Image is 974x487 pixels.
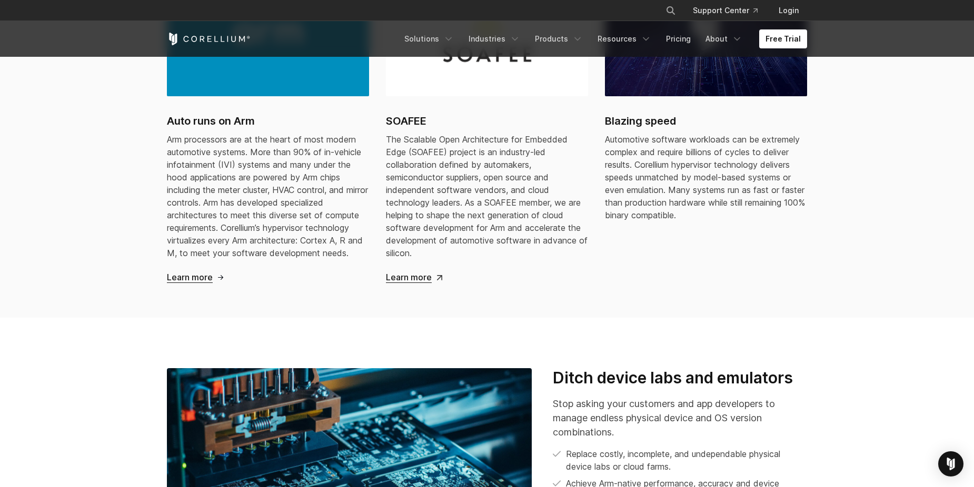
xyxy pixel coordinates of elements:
a: Resources [591,29,658,48]
p: Stop asking your customers and app developers to manage endless physical device and OS version co... [553,397,807,439]
a: Solutions [398,29,460,48]
a: Login [770,1,807,20]
h2: Auto runs on Arm [167,113,369,129]
div: Automotive software workloads can be extremely complex and require billions of cycles to deliver ... [605,133,807,221]
a: Corellium Home [167,33,251,45]
a: Free Trial [759,29,807,48]
h2: SOAFEE [386,113,588,129]
div: Navigation Menu [653,1,807,20]
a: About [699,29,749,48]
a: Industries [462,29,526,48]
div: Open Intercom Messenger [938,451,963,476]
div: Navigation Menu [398,29,807,48]
span: The Scalable Open Architecture for Embedded Edge (SOAFEE) project is an industry-led collaboratio... [386,134,588,258]
button: Search [661,1,680,20]
h3: Ditch device labs and emulators [553,368,807,388]
a: Products [529,29,589,48]
span: Learn more [167,272,213,283]
span: Arm processors are at the heart of most modern automotive systems. More than 90% of in-vehicle in... [167,134,368,258]
h2: Blazing speed [605,113,807,129]
a: Support Center [684,1,766,20]
span: Learn more [386,272,432,283]
a: Pricing [660,29,697,48]
li: Replace costly, incomplete, and undependable physical device labs or cloud farms. [553,448,807,473]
